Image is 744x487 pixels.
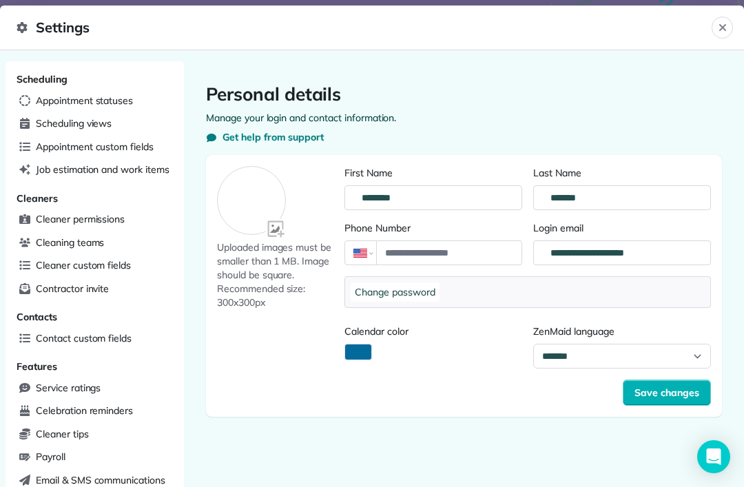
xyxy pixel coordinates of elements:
[36,140,154,154] span: Appointment custom fields
[17,192,58,205] span: Cleaners
[14,91,176,112] a: Appointment statuses
[36,473,165,487] span: Email & SMS communications
[36,236,104,249] span: Cleaning teams
[206,130,324,144] button: Get help from support
[533,166,711,180] label: Last Name
[36,94,133,107] span: Appointment statuses
[206,83,722,105] h1: Personal details
[36,163,169,176] span: Job estimation and work items
[14,329,176,349] a: Contact custom fields
[344,221,522,235] label: Phone Number
[697,440,730,473] div: Open Intercom Messenger
[14,424,176,445] a: Cleaner tips
[712,17,733,39] button: Close
[36,116,112,130] span: Scheduling views
[17,360,57,373] span: Features
[14,209,176,230] a: Cleaner permissions
[344,166,522,180] label: First Name
[17,17,712,39] span: Settings
[223,130,324,144] span: Get help from support
[634,386,699,400] span: Save changes
[623,380,711,406] button: Save changes
[14,401,176,422] a: Celebration reminders
[17,311,57,323] span: Contacts
[351,282,439,302] button: Change password
[14,256,176,276] a: Cleaner custom fields
[36,258,131,272] span: Cleaner custom fields
[14,137,176,158] a: Appointment custom fields
[36,427,89,441] span: Cleaner tips
[36,212,125,226] span: Cleaner permissions
[36,282,109,296] span: Contractor invite
[14,114,176,134] a: Scheduling views
[533,324,711,338] label: ZenMaid language
[344,324,522,338] label: Calendar color
[344,344,372,360] button: Activate Color Picker
[265,218,288,241] img: Avatar input
[14,378,176,399] a: Service ratings
[14,447,176,468] a: Payroll
[206,111,722,125] p: Manage your login and contact information.
[17,73,68,85] span: Scheduling
[36,331,132,345] span: Contact custom fields
[533,221,711,235] label: Login email
[217,240,339,309] span: Uploaded images must be smaller than 1 MB. Image should be square. Recommended size: 300x300px
[36,404,133,417] span: Celebration reminders
[36,450,65,464] span: Payroll
[36,381,101,395] span: Service ratings
[14,233,176,253] a: Cleaning teams
[14,160,176,180] a: Job estimation and work items
[14,279,176,300] a: Contractor invite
